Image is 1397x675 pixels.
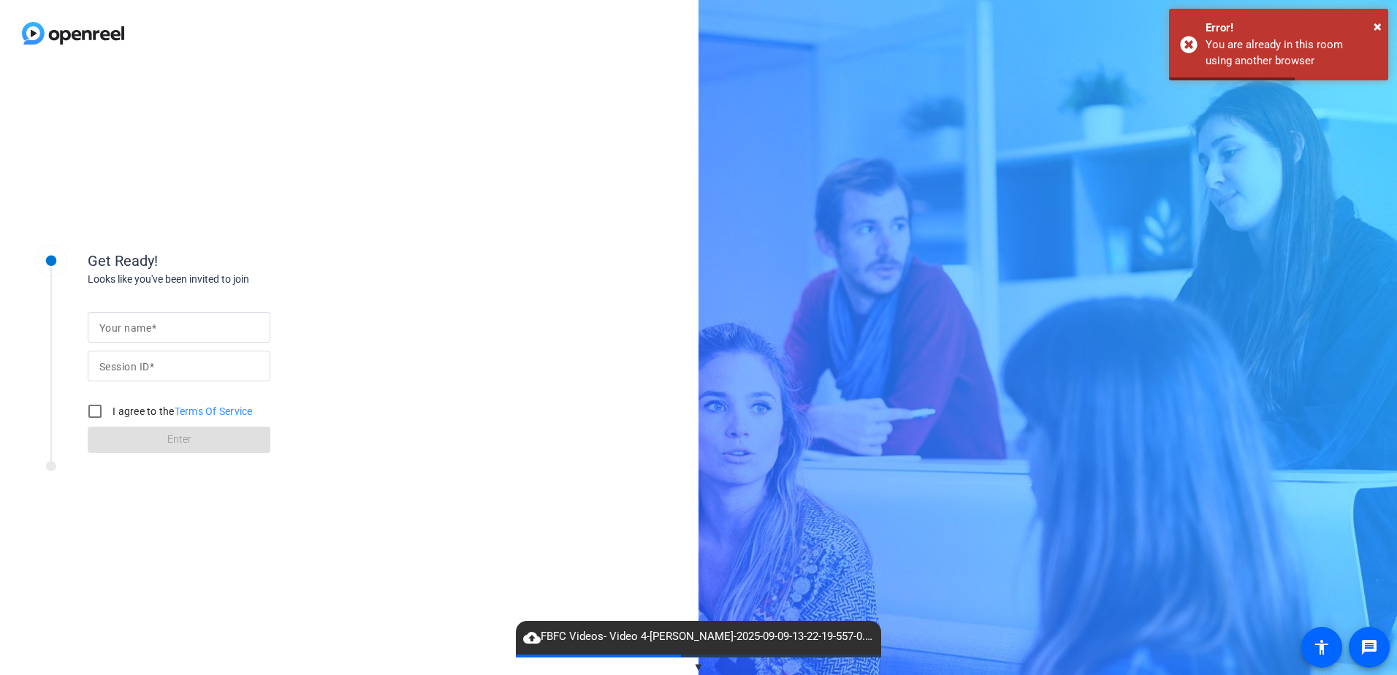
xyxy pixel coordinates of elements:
[1360,638,1378,656] mat-icon: message
[516,628,881,646] span: FBFC Videos- Video 4-[PERSON_NAME]-2025-09-09-13-22-19-557-0.webm
[88,272,380,287] div: Looks like you've been invited to join
[1374,18,1382,35] span: ×
[88,250,380,272] div: Get Ready!
[693,660,704,674] span: ▼
[1313,638,1331,656] mat-icon: accessibility
[99,322,151,334] mat-label: Your name
[110,404,253,419] label: I agree to the
[99,361,149,373] mat-label: Session ID
[523,629,541,647] mat-icon: cloud_upload
[1206,20,1377,37] div: Error!
[175,405,253,417] a: Terms Of Service
[1374,15,1382,37] button: Close
[1206,37,1377,69] div: You are already in this room using another browser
